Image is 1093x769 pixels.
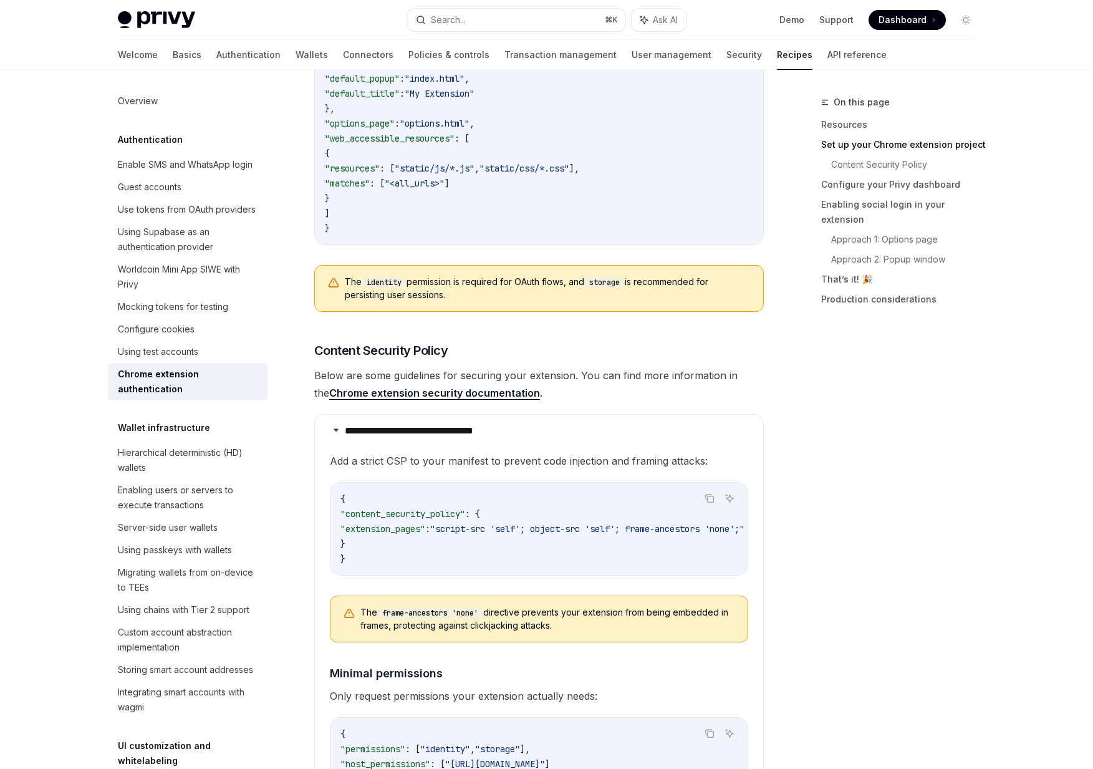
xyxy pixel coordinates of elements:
[325,193,330,204] span: }
[425,523,430,534] span: :
[118,11,195,29] img: light logo
[108,153,267,176] a: Enable SMS and WhatsApp login
[821,289,986,309] a: Production considerations
[721,490,738,506] button: Ask AI
[474,163,479,174] span: ,
[405,73,465,84] span: "index.html"
[108,561,267,599] a: Migrating wallets from on-device to TEEs
[118,662,253,677] div: Storing smart account addresses
[118,94,158,109] div: Overview
[465,508,480,520] span: : {
[108,599,267,621] a: Using chains with Tier 2 support
[475,743,520,755] span: "storage"
[632,9,686,31] button: Ask AI
[956,10,976,30] button: Toggle dark mode
[118,40,158,70] a: Welcome
[455,133,469,144] span: : [
[108,621,267,659] a: Custom account abstraction implementation
[385,178,445,189] span: "<all_urls>"
[653,14,678,26] span: Ask AI
[343,40,393,70] a: Connectors
[879,14,927,26] span: Dashboard
[400,73,405,84] span: :
[314,367,764,402] span: Below are some guidelines for securing your extension. You can find more information in the .
[329,387,540,400] a: Chrome extension security documentation
[340,493,345,505] span: {
[831,249,986,269] a: Approach 2: Popup window
[108,176,267,198] a: Guest accounts
[118,420,210,435] h5: Wallet infrastructure
[869,10,946,30] a: Dashboard
[345,276,751,301] span: The permission is required for OAuth flows, and is recommended for persisting user sessions.
[400,118,469,129] span: "options.html"
[340,508,465,520] span: "content_security_policy"
[327,277,340,289] svg: Warning
[408,40,489,70] a: Policies & controls
[118,132,183,147] h5: Authentication
[340,523,425,534] span: "extension_pages"
[118,157,253,172] div: Enable SMS and WhatsApp login
[701,725,718,742] button: Copy the contents from the code block
[584,276,625,289] code: storage
[325,118,395,129] span: "options_page"
[108,516,267,539] a: Server-side user wallets
[108,539,267,561] a: Using passkeys with wallets
[340,728,345,740] span: {
[325,73,400,84] span: "default_popup"
[325,133,455,144] span: "web_accessible_resources"
[405,88,474,99] span: "My Extension"
[465,73,469,84] span: ,
[118,520,218,535] div: Server-side user wallets
[118,445,260,475] div: Hierarchical deterministic (HD) wallets
[118,483,260,513] div: Enabling users or servers to execute transactions
[118,543,232,558] div: Using passkeys with wallets
[343,607,355,620] svg: Warning
[819,14,854,26] a: Support
[296,40,328,70] a: Wallets
[370,178,385,189] span: : [
[380,163,395,174] span: : [
[118,225,260,254] div: Using Supabase as an authentication provider
[330,452,748,470] span: Add a strict CSP to your manifest to prevent code injection and framing attacks:
[821,195,986,230] a: Enabling social login in your extension
[325,148,330,159] span: {
[726,40,762,70] a: Security
[118,565,260,595] div: Migrating wallets from on-device to TEEs
[821,175,986,195] a: Configure your Privy dashboard
[330,687,748,705] span: Only request permissions your extension actually needs:
[821,269,986,289] a: That’s it! 🎉
[520,743,530,755] span: ],
[420,743,470,755] span: "identity"
[118,602,249,617] div: Using chains with Tier 2 support
[108,659,267,681] a: Storing smart account addresses
[400,88,405,99] span: :
[779,14,804,26] a: Demo
[431,12,466,27] div: Search...
[701,490,718,506] button: Copy the contents from the code block
[470,743,475,755] span: ,
[340,538,345,549] span: }
[405,743,420,755] span: : [
[325,223,330,234] span: }
[831,155,986,175] a: Content Security Policy
[430,523,744,534] span: "script-src 'self'; object-src 'self'; frame-ancestors 'none';"
[325,208,330,219] span: ]
[834,95,890,110] span: On this page
[479,163,569,174] span: "static/css/*.css"
[721,725,738,742] button: Ask AI
[605,15,618,25] span: ⌘ K
[325,163,380,174] span: "resources"
[108,221,267,258] a: Using Supabase as an authentication provider
[325,103,335,114] span: },
[108,318,267,341] a: Configure cookies
[118,625,260,655] div: Custom account abstraction implementation
[118,202,256,217] div: Use tokens from OAuth providers
[108,90,267,112] a: Overview
[216,40,281,70] a: Authentication
[340,743,405,755] span: "permissions"
[118,738,267,768] h5: UI customization and whitelabeling
[118,685,260,715] div: Integrating smart accounts with wagmi
[118,322,195,337] div: Configure cookies
[314,342,448,359] span: Content Security Policy
[569,163,579,174] span: ],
